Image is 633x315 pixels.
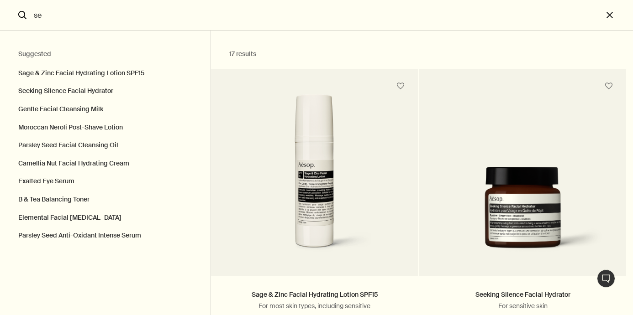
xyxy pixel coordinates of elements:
button: Save to cabinet [392,78,409,94]
p: For sensitive skin [433,302,612,310]
p: For most skin types, including sensitive [225,302,404,310]
a: Sage & Zinc Facial Hydrating Lotion SPF15 [252,290,378,299]
h2: 17 results [229,49,558,60]
a: Seeking Silence Facial Hydrator [475,290,570,299]
h2: Suggested [18,49,192,60]
img: Seeking Silence Facial Hydrator in brown glass jar [433,167,612,262]
button: Save to cabinet [601,78,617,94]
button: Live Assistance [597,269,615,288]
a: Seeking Silence Facial Hydrator in brown glass jar [419,93,626,276]
img: Sage & Zinc Facial Hydrating Lotion SPF15 in an alabaster bottle. [232,93,397,262]
a: Sage & Zinc Facial Hydrating Lotion SPF15 in an alabaster bottle. [211,93,418,276]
